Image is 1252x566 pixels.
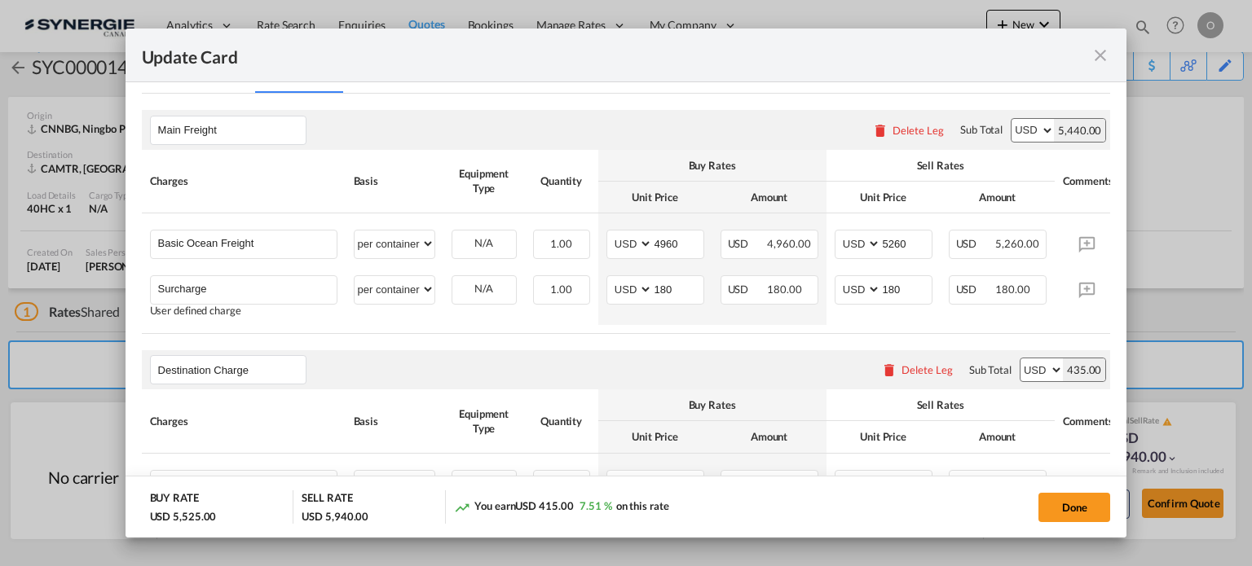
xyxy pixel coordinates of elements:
span: USD [728,283,765,296]
div: N/A [452,276,516,301]
div: USD 5,940.00 [302,509,368,524]
th: Unit Price [827,421,941,453]
button: Done [1038,493,1110,522]
span: USD [956,237,994,250]
div: Equipment Type [452,406,517,436]
span: 4,960.00 [767,237,810,250]
input: Charge Name [158,276,337,301]
span: USD [956,283,994,296]
md-input-container: Surcharge [151,276,337,301]
div: Sell Rates [835,158,1047,173]
div: Charges [150,414,337,428]
div: Basis [354,173,435,188]
div: User defined charge [150,305,337,317]
div: Update Card [142,45,1091,65]
input: 180 [653,276,703,301]
md-input-container: Basic Ocean Freight [151,230,337,255]
div: 435.00 [1063,358,1105,381]
div: Delete Leg [902,363,953,376]
span: USD [728,237,765,250]
md-icon: icon-delete [872,122,888,138]
span: 1.00 [550,283,572,296]
span: 5,260.00 [995,237,1038,250]
th: Unit Price [598,421,712,453]
select: per container [355,471,434,497]
span: 1.00 [550,237,572,250]
div: Charges [150,173,337,188]
span: 180.00 [767,283,801,296]
div: Equipment Type [452,166,517,195]
th: Amount [941,421,1055,453]
div: Sub Total [969,362,1012,377]
span: 180.00 [995,283,1029,296]
input: Charge Name [158,471,337,495]
select: per container [355,230,434,257]
div: Buy Rates [606,158,818,173]
input: Charge Name [158,230,337,255]
input: 385 [653,471,703,495]
div: N/A [452,471,516,496]
input: 4960 [653,230,703,255]
th: Unit Price [827,182,941,213]
div: Basis [354,414,435,428]
div: N/A [452,230,516,256]
input: Leg Name [158,358,306,382]
div: USD 5,525.00 [150,509,217,524]
button: Delete Leg [881,363,953,376]
input: 435 [881,471,932,495]
th: Amount [712,421,827,453]
md-icon: icon-delete [881,362,897,378]
select: per container [355,276,434,302]
input: Leg Name [158,118,306,143]
input: 180 [881,276,932,301]
th: Comments [1055,150,1120,213]
div: You earn on this rate [454,498,668,516]
md-input-container: Drayage - DG Surcharge incl [151,471,337,495]
div: Delete Leg [893,124,944,137]
md-dialog: Update CardPort of ... [126,29,1127,538]
th: Amount [941,182,1055,213]
div: Buy Rates [606,397,818,412]
div: BUY RATE [150,490,199,509]
input: 5260 [881,230,932,255]
md-icon: icon-close fg-AAA8AD m-0 pointer [1091,46,1110,65]
div: Quantity [533,414,590,428]
button: Delete Leg [872,124,944,137]
div: SELL RATE [302,490,352,509]
div: 5,440.00 [1054,119,1105,142]
span: USD 415.00 [515,499,573,512]
div: Sub Total [960,122,1003,137]
th: Unit Price [598,182,712,213]
th: Comments [1055,389,1120,453]
th: Amount [712,182,827,213]
md-icon: icon-trending-up [454,499,470,516]
span: 7.51 % [580,499,611,512]
div: Quantity [533,173,590,188]
div: Sell Rates [835,397,1047,412]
